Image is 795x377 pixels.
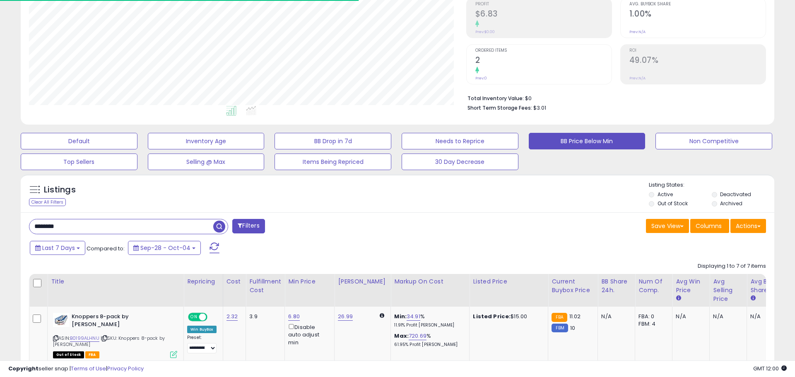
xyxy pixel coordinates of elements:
button: Last 7 Days [30,241,85,255]
label: Out of Stock [658,200,688,207]
span: 11.02 [569,312,581,320]
span: Last 7 Days [42,244,75,252]
div: Disable auto adjust min [288,322,328,346]
small: Prev: $0.00 [475,29,495,34]
div: Avg BB Share [750,277,781,295]
a: 26.99 [338,312,353,321]
label: Archived [720,200,742,207]
label: Active [658,191,673,198]
button: Non Competitive [655,133,772,149]
button: Default [21,133,137,149]
span: 2025-10-13 12:00 GMT [753,365,787,372]
small: Prev: N/A [629,29,646,34]
div: Listed Price [473,277,544,286]
div: Avg Win Price [676,277,706,295]
span: Sep-28 - Oct-04 [140,244,190,252]
label: Deactivated [720,191,751,198]
span: 10 [570,324,575,332]
div: Preset: [187,335,217,353]
p: Listing States: [649,181,774,189]
b: Listed Price: [473,312,511,320]
div: ASIN: [53,313,177,357]
div: Repricing [187,277,219,286]
img: 51tOFxBVb6L._SL40_.jpg [53,313,70,327]
div: N/A [750,313,778,320]
a: 34.91 [407,312,420,321]
h2: 1.00% [629,9,766,20]
button: Items Being Repriced [275,154,391,170]
h2: 49.07% [629,55,766,67]
div: FBA: 0 [638,313,666,320]
strong: Copyright [8,365,39,372]
span: Columns [696,222,722,230]
button: Sep-28 - Oct-04 [128,241,201,255]
a: B0199ALHNU [70,335,99,342]
a: 6.80 [288,312,300,321]
h2: 2 [475,55,612,67]
span: | SKU: Knoppers 8-pack by [PERSON_NAME] [53,335,165,347]
span: Ordered Items [475,48,612,53]
button: Actions [730,219,766,233]
p: 11.91% Profit [PERSON_NAME] [394,322,463,328]
span: ON [189,314,199,321]
div: FBM: 4 [638,320,666,328]
th: The percentage added to the cost of goods (COGS) that forms the calculator for Min & Max prices. [391,274,470,307]
b: Knoppers 8-pack by [PERSON_NAME] [72,313,172,330]
a: Privacy Policy [107,365,144,372]
div: % [394,313,463,328]
span: Profit [475,2,612,7]
button: Save View [646,219,689,233]
div: Avg Selling Price [713,277,743,303]
button: BB Price Below Min [529,133,646,149]
button: Columns [690,219,729,233]
small: Prev: N/A [629,76,646,81]
button: Top Sellers [21,154,137,170]
button: 30 Day Decrease [402,154,518,170]
div: Num of Comp. [638,277,669,295]
div: Fulfillment Cost [249,277,281,295]
small: Avg BB Share. [750,295,755,302]
span: Avg. Buybox Share [629,2,766,7]
div: BB Share 24h. [601,277,631,295]
span: All listings that are currently out of stock and unavailable for purchase on Amazon [53,351,84,358]
div: Markup on Cost [394,277,466,286]
div: % [394,332,463,348]
b: Total Inventory Value: [467,95,524,102]
div: N/A [713,313,740,320]
button: Inventory Age [148,133,265,149]
b: Min: [394,312,407,320]
a: Terms of Use [71,365,106,372]
small: Prev: 0 [475,76,487,81]
a: 2.32 [226,312,238,321]
li: $0 [467,93,760,103]
a: 720.69 [409,332,426,340]
span: $3.01 [533,104,546,112]
div: [PERSON_NAME] [338,277,387,286]
span: FBA [85,351,99,358]
div: Title [51,277,180,286]
h5: Listings [44,184,76,196]
button: Needs to Reprice [402,133,518,149]
span: OFF [206,314,219,321]
div: N/A [601,313,629,320]
h2: $6.83 [475,9,612,20]
small: FBA [552,313,567,322]
button: Filters [232,219,265,233]
button: BB Drop in 7d [275,133,391,149]
div: Clear All Filters [29,198,66,206]
div: Cost [226,277,243,286]
div: Min Price [288,277,331,286]
div: N/A [676,313,703,320]
div: Displaying 1 to 7 of 7 items [698,262,766,270]
p: 61.95% Profit [PERSON_NAME] [394,342,463,348]
small: Avg Win Price. [676,295,681,302]
b: Short Term Storage Fees: [467,104,532,111]
div: Current Buybox Price [552,277,594,295]
div: Win BuyBox [187,326,217,333]
span: ROI [629,48,766,53]
b: Max: [394,332,409,340]
button: Selling @ Max [148,154,265,170]
span: Compared to: [87,245,125,252]
small: FBM [552,324,568,332]
div: $15.00 [473,313,542,320]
